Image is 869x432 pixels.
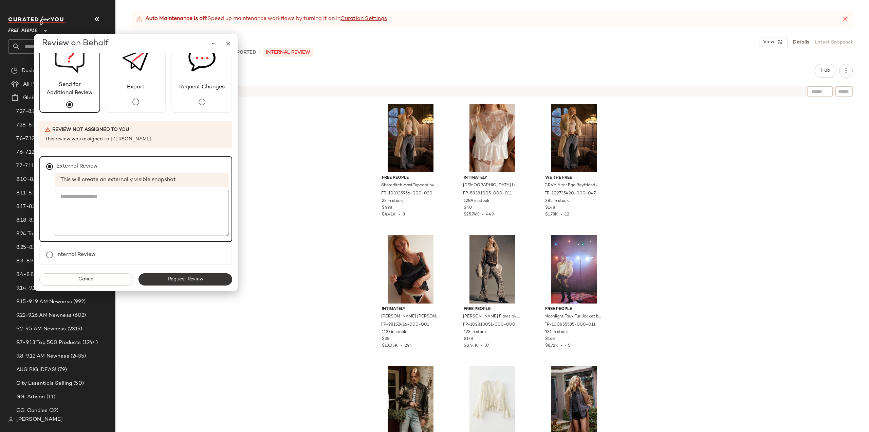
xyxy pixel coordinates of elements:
[540,235,608,304] img: 100855535_011_e
[122,83,149,91] span: Export
[793,39,809,46] a: Details
[545,329,568,335] span: 131 in stock
[259,48,260,56] span: •
[382,336,389,342] span: $38
[16,352,69,360] span: 9.8-9.12 AM Newness
[16,312,72,319] span: 9.22-9.26 AM Newness
[69,352,86,360] span: (2435)
[815,64,836,77] button: Hub
[464,306,521,312] span: Free People
[382,175,439,181] span: Free People
[479,212,486,217] span: •
[544,183,602,189] span: CRVY Alter Ego Boyfriend Jeans by We The Free at Free People in Blue, Size: 35
[405,344,412,348] span: 244
[8,417,14,422] img: svg%3e
[545,344,558,348] span: $8.72K
[464,329,487,335] span: 123 in stock
[464,175,521,181] span: Intimately
[136,15,387,23] div: Speed up maintenance workflows by turning it on in
[376,235,445,304] img: 98152416_001_a
[16,339,81,347] span: 9.7-9.13 Top 500 Products
[188,35,216,83] img: svg%3e
[72,312,86,319] span: (602)
[16,162,68,170] span: 7.7-7.11 AM Newness
[381,183,439,189] span: Shoreditch Maxi Topcoat by Free People in Green, Size: XS
[16,407,48,415] span: GG: Candles
[382,212,396,217] span: $4.41K
[122,35,149,83] img: svg%3e
[16,189,72,197] span: 8.11-8.15 AM Newness
[145,15,207,23] strong: Auto Maintenance is off.
[381,191,432,197] span: FP-103335956-000-030
[16,217,73,224] span: 8.18-8.22 AM Newness
[381,314,439,320] span: [PERSON_NAME] [PERSON_NAME] by Intimately at Free People in Black, Size: M
[8,16,66,25] img: cfy_white_logo.C9jOOHJF.svg
[72,380,84,387] span: (50)
[45,136,152,143] span: This review was assigned to [PERSON_NAME].
[11,67,18,74] img: svg%3e
[398,344,405,348] span: •
[45,393,56,401] span: (11)
[821,68,830,73] span: Hub
[544,314,602,320] span: Moonlight Faux Fur Jacket by Free People in White, Size: XS
[167,277,203,282] span: Request Review
[16,135,67,143] span: 7.6-7.12 Best-Sellers
[463,191,512,197] span: FP-58381005-000-011
[16,257,88,265] span: 8.3-8.9 Top 500 Best-Sellers
[545,212,558,217] span: $1.78K
[16,393,45,401] span: GG: Artisan
[565,212,569,217] span: 12
[16,203,61,211] span: 8.17-8.23 Top 500
[458,104,526,172] img: 58381005_011_u
[382,329,406,335] span: 1137 in stock
[545,175,603,181] span: We The Free
[382,205,392,211] span: $498
[464,336,473,342] span: $178
[16,366,56,374] span: AUG BIG IDEAS!
[8,23,37,35] span: Free People
[72,298,86,306] span: (992)
[174,83,229,91] span: Request Changes
[376,104,445,172] img: 103335956_030_0
[66,325,82,333] span: (2319)
[382,198,403,204] span: 23 in stock
[463,314,520,320] span: [PERSON_NAME] Flares by Free People, Size: US 0
[403,212,405,217] span: 8
[55,173,229,187] span: This will create an externally visible snapshot
[558,212,565,217] span: •
[544,191,596,197] span: FP-102735420-000-047
[56,366,67,374] span: (79)
[463,322,515,328] span: FP-102818051-000-000
[16,271,68,279] span: 8.4-8.8 AM Newness
[52,126,129,133] span: Review not assigned to you
[545,336,555,342] span: $168
[22,67,49,75] span: Dashboard
[464,205,472,211] span: $40
[16,108,57,116] span: 7.27-8.2 Top 500
[545,205,555,211] span: $148
[16,298,72,306] span: 9.15-9.19 AM Newness
[478,344,485,348] span: •
[16,121,69,129] span: 7.28-8.1 AM Newness
[382,344,398,348] span: $13.05K
[458,235,526,304] img: 102818051_000_0
[763,39,774,45] span: View
[540,104,608,172] img: 102735420_047_f
[48,407,59,415] span: (32)
[382,306,439,312] span: Intimately
[545,198,569,204] span: 285 in stock
[16,244,73,252] span: 8.25-8.29 AM Newness
[464,212,479,217] span: $25.74K
[263,48,313,57] p: INTERNAL REVIEW
[486,212,494,217] span: 449
[16,325,66,333] span: 9.2-9.5 AM Newness
[565,344,570,348] span: 45
[16,149,80,156] span: 7.6-7.12 Top 500 Products
[464,344,478,348] span: $8.44K
[16,284,85,292] span: 9.14-9.20 Top 500 Products
[396,212,403,217] span: •
[759,37,788,47] button: View
[381,322,429,328] span: FP-98152416-000-001
[23,94,68,102] span: Global Clipboards
[464,198,489,204] span: 1289 in stock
